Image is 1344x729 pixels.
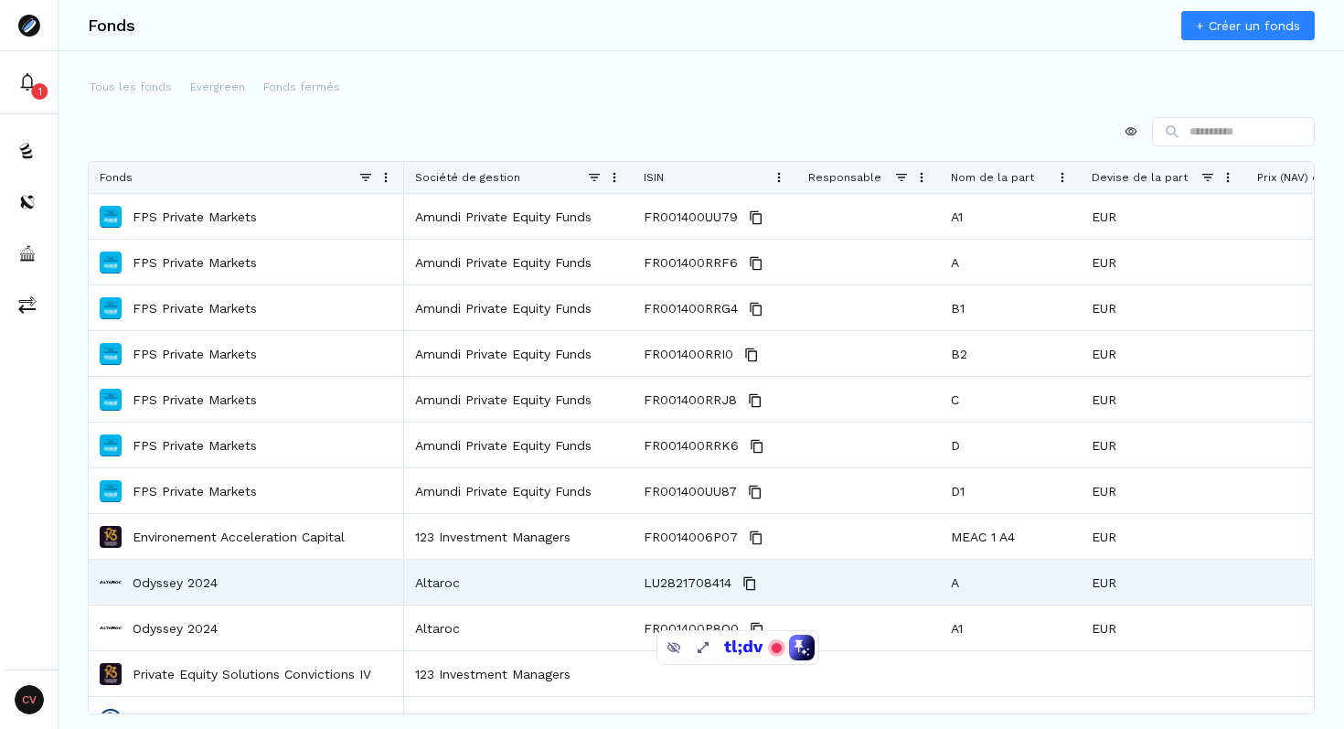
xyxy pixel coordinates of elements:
[404,468,633,513] div: Amundi Private Equity Funds
[1081,514,1246,559] div: EUR
[644,195,738,240] span: FR001400UU79
[745,298,767,320] button: Copy
[1081,423,1246,467] div: EUR
[940,331,1081,376] div: B2
[415,171,520,184] span: Société de gestion
[1081,240,1246,284] div: EUR
[644,378,737,423] span: FR001400RRJ8
[644,286,738,331] span: FR001400RRG4
[263,79,340,95] p: Fonds fermés
[133,253,257,272] a: FPS Private Markets
[644,515,738,560] span: FR0014006P07
[4,283,54,327] button: commissions
[15,685,44,714] span: CV
[133,208,257,226] a: FPS Private Markets
[1181,11,1315,40] a: + Créer un fonds
[745,207,767,229] button: Copy
[188,73,247,102] button: Evergreen
[644,561,731,606] span: LU2821708414
[100,343,122,365] img: FPS Private Markets
[404,194,633,239] div: Amundi Private Equity Funds
[940,377,1081,422] div: C
[940,606,1081,650] div: A1
[404,285,633,330] div: Amundi Private Equity Funds
[644,469,737,514] span: FR001400UU87
[100,206,122,228] img: FPS Private Markets
[644,332,733,377] span: FR001400RRI0
[744,390,766,412] button: Copy
[100,171,133,184] span: Fonds
[88,17,135,34] h3: Fonds
[1081,285,1246,330] div: EUR
[404,423,633,467] div: Amundi Private Equity Funds
[4,180,54,224] button: distributors
[100,480,122,502] img: FPS Private Markets
[100,434,122,456] img: FPS Private Markets
[133,574,218,592] a: Odyssey 2024
[18,244,37,263] img: asset-managers
[1081,560,1246,605] div: EUR
[745,252,767,274] button: Copy
[18,193,37,211] img: distributors
[1081,606,1246,650] div: EUR
[1081,468,1246,513] div: EUR
[1092,171,1188,184] span: Devise de la part
[1081,331,1246,376] div: EUR
[133,528,345,546] a: Environement Acceleration Capital
[404,377,633,422] div: Amundi Private Equity Funds
[4,60,54,104] button: 1
[100,663,122,685] img: Private Equity Solutions Convictions IV
[940,423,1081,467] div: D
[38,84,42,99] p: 1
[133,619,218,638] a: Odyssey 2024
[1081,377,1246,422] div: EUR
[1081,194,1246,239] div: EUR
[404,514,633,559] div: 123 Investment Managers
[90,79,172,95] p: Tous les fonds
[4,129,54,173] button: funds
[940,285,1081,330] div: B1
[746,435,768,457] button: Copy
[4,231,54,275] a: asset-managers
[100,297,122,319] img: FPS Private Markets
[745,527,767,549] button: Copy
[100,389,122,411] img: FPS Private Markets
[100,252,122,273] img: FPS Private Markets
[190,79,245,95] p: Evergreen
[744,481,766,503] button: Copy
[261,73,342,102] button: Fonds fermés
[133,345,257,363] a: FPS Private Markets
[644,171,664,184] span: ISIN
[644,606,739,651] span: FR001400P8O0
[940,514,1081,559] div: MEAC 1 A4
[746,618,768,640] button: Copy
[940,468,1081,513] div: D1
[808,171,881,184] span: Responsable
[739,573,761,595] button: Copy
[404,331,633,376] div: Amundi Private Equity Funds
[940,560,1081,605] div: A
[18,295,37,314] img: commissions
[741,344,763,366] button: Copy
[133,391,257,409] p: FPS Private Markets
[18,142,37,160] img: funds
[133,299,257,317] p: FPS Private Markets
[133,482,257,500] a: FPS Private Markets
[100,572,122,594] img: Odyssey 2024
[404,560,633,605] div: Altaroc
[133,436,257,455] p: FPS Private Markets
[951,171,1034,184] span: Nom de la part
[404,651,633,696] div: 123 Investment Managers
[133,665,371,683] a: Private Equity Solutions Convictions IV
[644,423,739,468] span: FR001400RRK6
[100,617,122,639] img: Odyssey 2024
